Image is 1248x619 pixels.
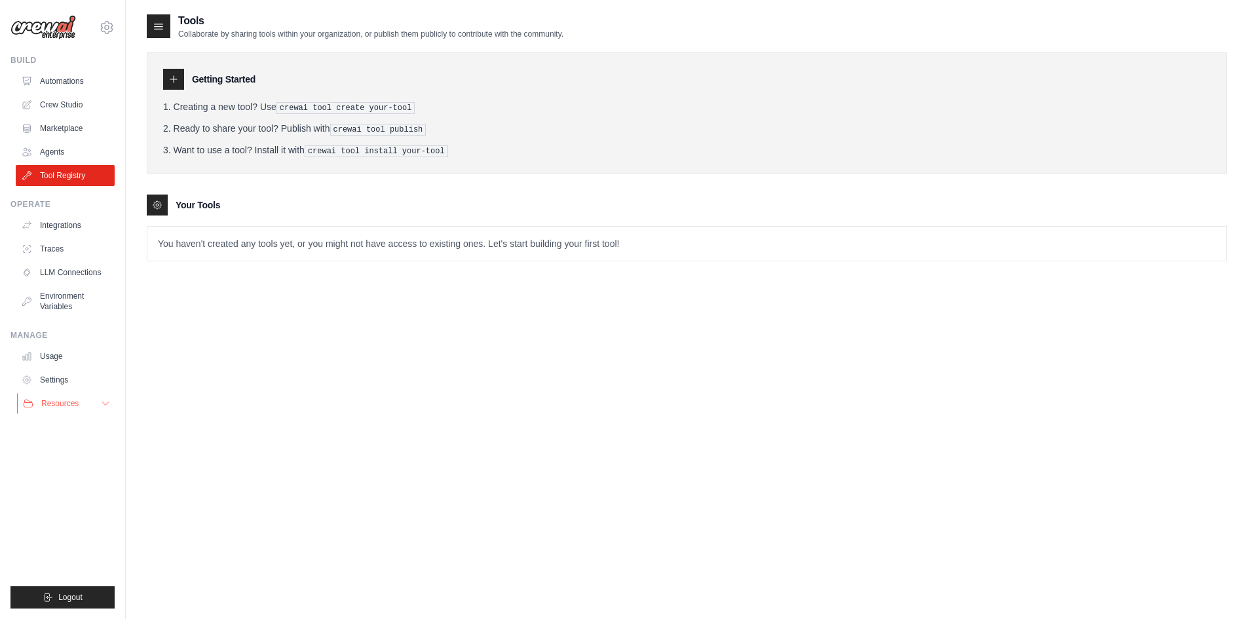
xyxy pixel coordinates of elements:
[16,165,115,186] a: Tool Registry
[276,102,415,114] pre: crewai tool create your-tool
[10,586,115,609] button: Logout
[10,330,115,341] div: Manage
[178,29,563,39] p: Collaborate by sharing tools within your organization, or publish them publicly to contribute wit...
[163,100,1211,114] li: Creating a new tool? Use
[17,393,116,414] button: Resources
[163,122,1211,136] li: Ready to share your tool? Publish with
[163,143,1211,157] li: Want to use a tool? Install it with
[16,262,115,283] a: LLM Connections
[16,286,115,317] a: Environment Variables
[16,215,115,236] a: Integrations
[16,71,115,92] a: Automations
[176,198,220,212] h3: Your Tools
[41,398,79,409] span: Resources
[178,13,563,29] h2: Tools
[10,15,76,40] img: Logo
[16,94,115,115] a: Crew Studio
[330,124,426,136] pre: crewai tool publish
[16,346,115,367] a: Usage
[305,145,448,157] pre: crewai tool install your-tool
[10,199,115,210] div: Operate
[192,73,255,86] h3: Getting Started
[16,141,115,162] a: Agents
[16,118,115,139] a: Marketplace
[147,227,1226,261] p: You haven't created any tools yet, or you might not have access to existing ones. Let's start bui...
[10,55,115,66] div: Build
[58,592,83,603] span: Logout
[16,238,115,259] a: Traces
[16,369,115,390] a: Settings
